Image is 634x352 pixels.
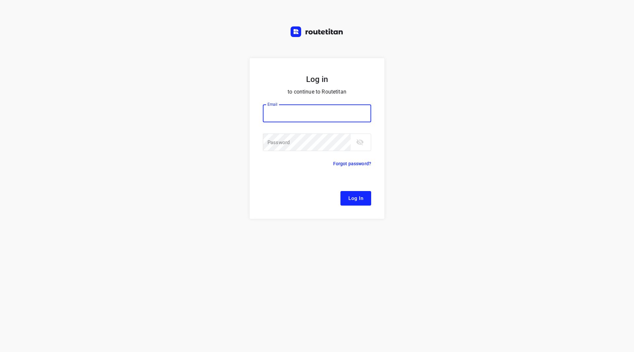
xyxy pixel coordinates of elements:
button: Log In [340,191,371,206]
span: Log In [348,194,363,203]
p: to continue to Routetitan [263,87,371,97]
h5: Log in [263,74,371,85]
p: Forgot password? [333,160,371,168]
button: toggle password visibility [353,136,367,149]
img: Routetitan [291,26,343,37]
